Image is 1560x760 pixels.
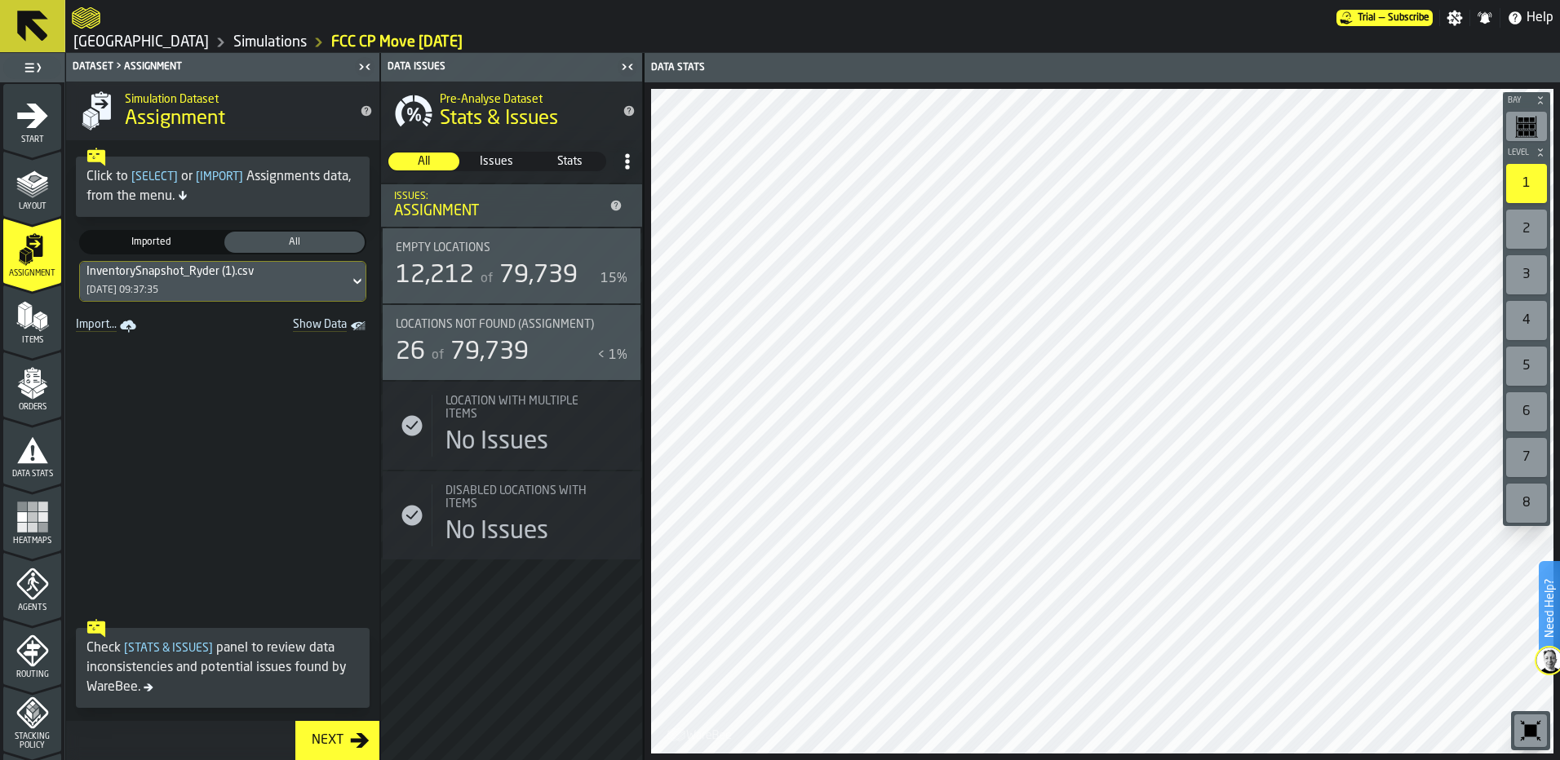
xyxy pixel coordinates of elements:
span: Orders [3,403,61,412]
label: button-switch-multi-Stats [534,152,606,171]
div: 7 [1506,438,1547,477]
header: Dataset > Assignment [66,53,379,82]
label: button-toggle-Close me [353,57,376,77]
div: button-toolbar-undefined [1503,108,1550,144]
div: Menu Subscription [1336,10,1433,26]
div: No Issues [445,427,548,457]
li: menu Data Stats [3,418,61,484]
a: link-to-/wh/i/b8e8645a-5c77-43f4-8135-27e3a4d97801/pricing/ [1336,10,1433,26]
div: title-Assignment [66,82,379,140]
div: button-toolbar-undefined [1503,435,1550,480]
span: Routing [3,670,61,679]
span: Bay [1505,96,1532,105]
label: button-switch-multi-Issues [460,152,533,171]
div: 12,212 [396,261,474,290]
span: Import [193,171,246,183]
span: Start [3,135,61,144]
li: menu Heatmaps [3,485,61,550]
div: < 1% [597,346,627,365]
span: Stats & Issues [440,106,558,132]
a: link-to-/wh/i/b8e8645a-5c77-43f4-8135-27e3a4d97801/simulations/b9f1dfc2-7a11-47cc-a057-cb5649b8da71 [331,33,463,51]
span: Stacking Policy [3,732,61,750]
header: Data Issues [381,53,642,82]
div: Title [445,484,627,510]
div: button-toolbar-undefined [1503,161,1550,206]
div: thumb [461,152,532,170]
li: menu Orders [3,351,61,417]
header: Data Stats [645,53,1560,82]
label: button-toggle-Toggle Full Menu [3,56,61,79]
span: [ [124,643,128,654]
div: Title [396,241,608,254]
li: menu Layout [3,151,61,216]
span: Data Stats [3,470,61,479]
div: Title [445,484,608,510]
div: button-toolbar-undefined [1503,343,1550,389]
div: stat-Location with multiple Items [383,382,640,470]
div: button-toolbar-undefined [1503,480,1550,526]
div: 26 [396,338,425,367]
div: thumb [81,232,221,253]
span: [ [131,171,135,183]
div: Issues: [394,191,603,202]
div: Data Stats [648,62,1104,73]
li: menu Items [3,285,61,350]
div: 1 [1506,164,1547,203]
a: logo-header [654,718,747,750]
label: button-switch-multi-Imported [79,230,223,254]
div: 4 [1506,301,1547,340]
div: Title [396,318,627,331]
span: Stats & Issues [121,643,216,654]
div: button-toolbar-undefined [1511,711,1550,750]
div: Click to or Assignments data, from the menu. [86,167,359,206]
span: of [481,272,493,285]
div: title-Stats & Issues [381,82,642,140]
div: InventorySnapshot_Ryder (1).csv [86,265,254,278]
span: Trial [1358,12,1376,24]
span: Locations not found (Assignment) [396,318,594,331]
button: button-Next [295,721,379,760]
span: [ [196,171,200,183]
span: Assignment [125,106,225,132]
span: Heatmaps [3,537,61,546]
li: menu Start [3,84,61,149]
button: button- [1503,144,1550,161]
div: 8 [1506,484,1547,523]
a: link-to-/wh/i/b8e8645a-5c77-43f4-8135-27e3a4d97801 [73,33,209,51]
span: Issues [462,153,531,170]
div: button-toolbar-undefined [1503,298,1550,343]
div: thumb [534,152,605,170]
span: Level [1505,148,1532,157]
div: Dataset > Assignment [69,61,353,73]
h2: Sub Title [125,90,347,106]
span: ] [239,171,243,183]
div: 6 [1506,392,1547,431]
nav: Breadcrumb [72,33,1553,52]
h2: Sub Title [440,90,609,106]
button: button- [1503,92,1550,108]
div: 2 [1506,210,1547,249]
label: button-toggle-Close me [616,57,639,77]
div: [DATE] 09:37:35 [86,285,158,296]
span: Subscribe [1388,12,1429,24]
div: 15% [601,269,627,289]
div: thumb [224,232,365,253]
span: Agents [3,603,61,612]
span: Layout [3,202,61,211]
div: 3 [1506,255,1547,294]
div: Title [445,395,608,421]
div: thumb [388,152,459,170]
span: ] [209,643,213,654]
span: Assignment [3,269,61,278]
span: All [228,235,361,250]
div: No Issues [445,517,548,546]
span: 79,739 [450,340,529,365]
li: menu Assignment [3,218,61,283]
a: toggle-dataset-table-Show Data [229,315,376,338]
span: Location with multiple Items [445,395,608,421]
div: button-toolbar-undefined [1503,206,1550,252]
div: 5 [1506,347,1547,386]
span: of [432,349,444,362]
a: logo-header [72,3,100,33]
div: stat-Disabled locations with Items [383,471,640,559]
